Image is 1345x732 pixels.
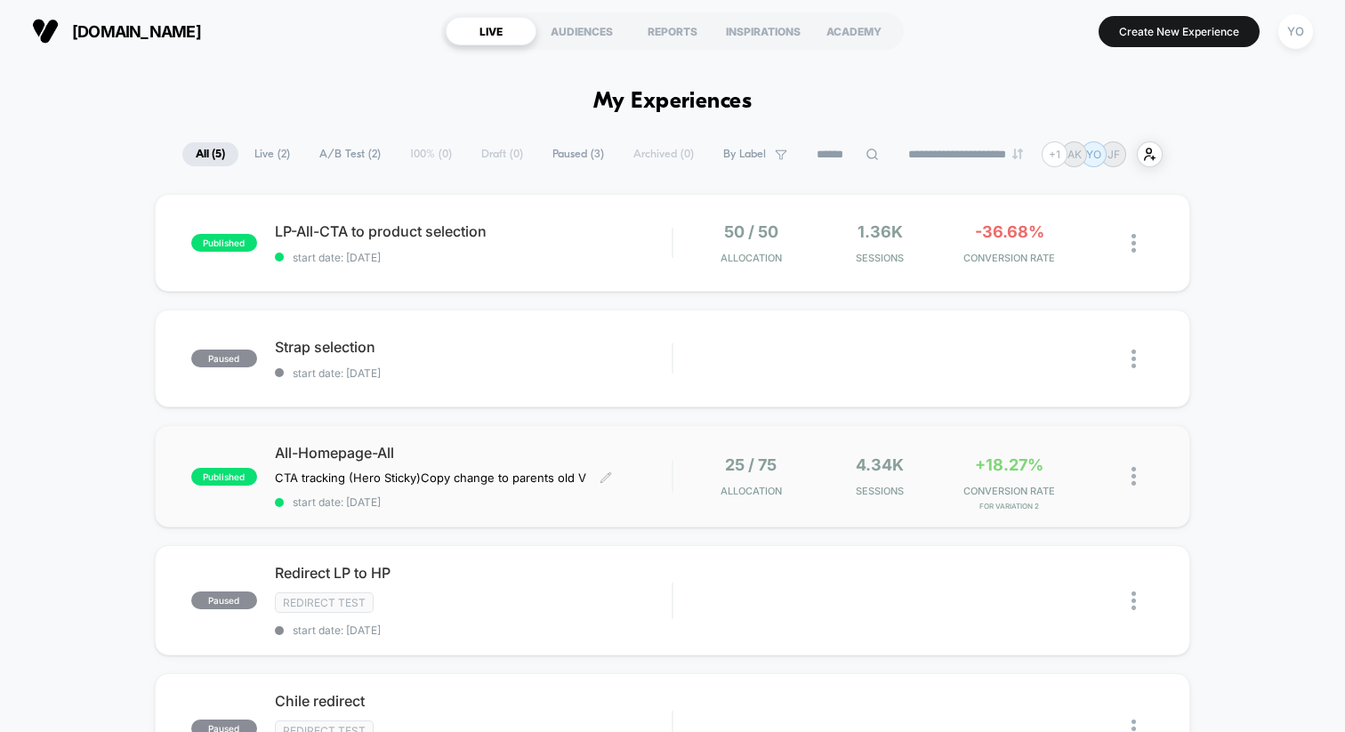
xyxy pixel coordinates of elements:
[275,444,672,462] span: All-Homepage-All
[1132,591,1136,610] img: close
[182,142,238,166] span: All ( 5 )
[275,692,672,710] span: Chile redirect
[1278,14,1313,49] div: YO
[820,485,940,497] span: Sessions
[275,564,672,582] span: Redirect LP to HP
[721,252,782,264] span: Allocation
[1273,13,1318,50] button: YO
[809,17,899,45] div: ACADEMY
[191,468,257,486] span: published
[1132,467,1136,486] img: close
[275,623,672,637] span: start date: [DATE]
[275,592,374,613] span: Redirect Test
[275,495,672,509] span: start date: [DATE]
[275,471,586,485] span: CTA tracking (Hero Sticky)Copy change to parents old V
[1107,148,1120,161] p: JF
[191,591,257,609] span: paused
[721,485,782,497] span: Allocation
[627,17,718,45] div: REPORTS
[949,252,1069,264] span: CONVERSION RATE
[724,222,778,241] span: 50 / 50
[718,17,809,45] div: INSPIRATIONS
[820,252,940,264] span: Sessions
[1099,16,1260,47] button: Create New Experience
[723,148,766,161] span: By Label
[593,89,753,115] h1: My Experiences
[949,485,1069,497] span: CONVERSION RATE
[32,18,59,44] img: Visually logo
[275,222,672,240] span: LP-All-CTA to product selection
[1086,148,1101,161] p: YO
[306,142,394,166] span: A/B Test ( 2 )
[858,222,903,241] span: 1.36k
[1042,141,1067,167] div: + 1
[191,234,257,252] span: published
[446,17,536,45] div: LIVE
[1067,148,1082,161] p: AK
[72,22,201,41] span: [DOMAIN_NAME]
[856,455,904,474] span: 4.34k
[1132,350,1136,368] img: close
[275,338,672,356] span: Strap selection
[536,17,627,45] div: AUDIENCES
[191,350,257,367] span: paused
[975,222,1044,241] span: -36.68%
[975,455,1043,474] span: +18.27%
[27,17,206,45] button: [DOMAIN_NAME]
[275,366,672,380] span: start date: [DATE]
[539,142,617,166] span: Paused ( 3 )
[725,455,777,474] span: 25 / 75
[1012,149,1023,159] img: end
[1132,234,1136,253] img: close
[275,251,672,264] span: start date: [DATE]
[241,142,303,166] span: Live ( 2 )
[949,502,1069,511] span: for Variation 2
